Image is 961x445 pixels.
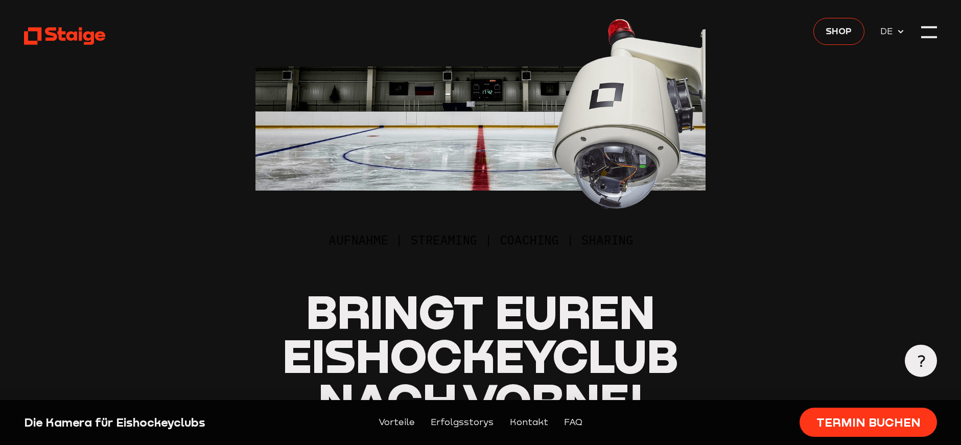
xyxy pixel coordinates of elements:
a: Shop [813,18,864,45]
a: Erfolgsstorys [431,415,494,429]
div: Die Kamera für Eishockeyclubs [24,414,243,430]
span: DE [880,24,897,38]
a: Termin buchen [800,408,937,437]
a: FAQ [564,415,582,429]
a: Vorteile [379,415,415,429]
span: Shop [826,24,852,37]
a: Kontakt [510,415,548,429]
span: Bringt euren Eishockeyclub nach vorne! [283,283,678,428]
